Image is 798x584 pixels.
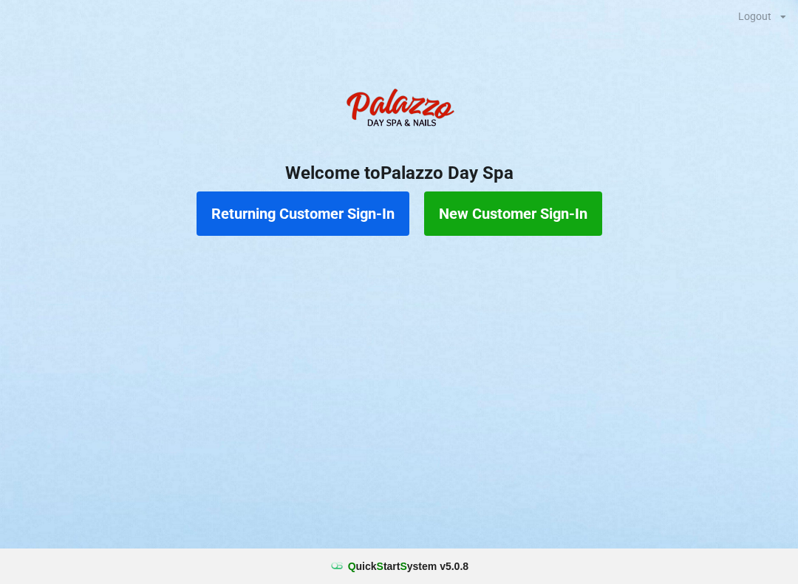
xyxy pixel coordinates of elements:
[330,559,344,574] img: favicon.ico
[424,191,602,236] button: New Customer Sign-In
[340,81,458,140] img: PalazzoDaySpaNails-Logo.png
[400,560,406,572] span: S
[377,560,383,572] span: S
[197,191,409,236] button: Returning Customer Sign-In
[348,560,356,572] span: Q
[738,11,771,21] div: Logout
[348,559,468,574] b: uick tart ystem v 5.0.8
